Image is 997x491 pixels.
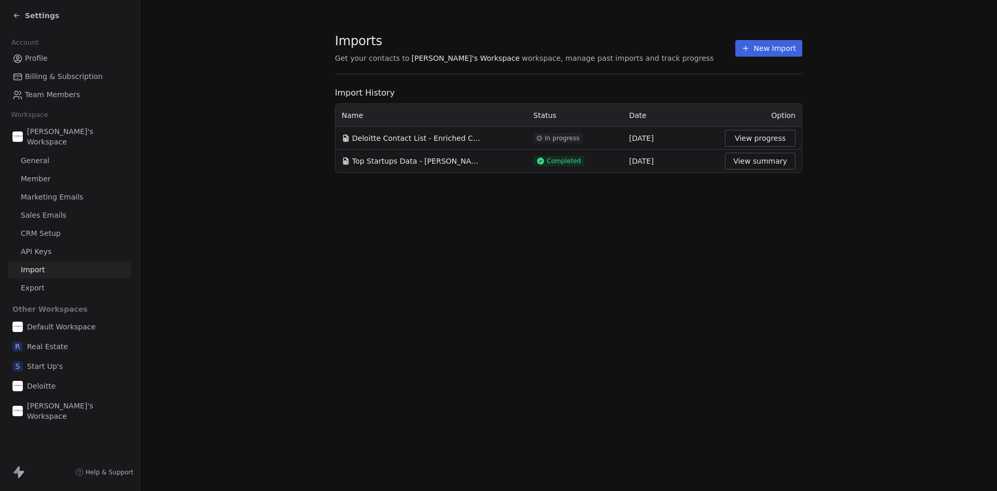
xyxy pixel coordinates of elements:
[8,261,131,278] a: Import
[412,53,520,63] span: [PERSON_NAME]'s Workspace
[27,341,68,352] span: Real Estate
[12,131,23,142] img: DS%20Updated%20Logo.jpg
[21,246,51,257] span: API Keys
[8,207,131,224] a: Sales Emails
[8,225,131,242] a: CRM Setup
[12,381,23,391] img: DS%20Updated%20Logo.jpg
[8,152,131,169] a: General
[25,53,48,64] span: Profile
[27,126,127,147] span: [PERSON_NAME]'s Workspace
[12,10,59,21] a: Settings
[25,10,59,21] span: Settings
[8,86,131,103] a: Team Members
[86,468,133,476] span: Help & Support
[8,243,131,260] a: API Keys
[629,133,713,143] div: [DATE]
[27,381,56,391] span: Deloitte
[75,468,133,476] a: Help & Support
[25,71,103,82] span: Billing & Subscription
[12,361,23,371] span: S
[342,110,363,121] span: Name
[12,406,23,416] img: DS%20Updated%20Logo.jpg
[8,50,131,67] a: Profile
[25,89,80,100] span: Team Members
[7,35,43,50] span: Account
[629,156,713,166] div: [DATE]
[21,210,66,221] span: Sales Emails
[21,155,49,166] span: General
[547,157,581,165] span: Completed
[629,111,646,120] span: Date
[725,153,796,169] button: View summary
[522,53,713,63] span: workspace, manage past imports and track progress
[8,189,131,206] a: Marketing Emails
[21,174,51,184] span: Member
[533,111,557,120] span: Status
[735,40,802,57] button: New Import
[352,156,482,166] span: Top Startups Data - [PERSON_NAME].csv
[335,87,802,99] span: Import History
[27,401,127,421] span: [PERSON_NAME]'s Workspace
[8,280,131,297] a: Export
[771,111,796,120] span: Option
[545,134,580,142] span: In progress
[335,33,713,49] span: Imports
[7,107,52,123] span: Workspace
[8,170,131,188] a: Member
[8,68,131,85] a: Billing & Subscription
[21,283,45,294] span: Export
[8,301,92,317] span: Other Workspaces
[27,361,63,371] span: Start Up's
[12,322,23,332] img: DS%20Updated%20Logo.jpg
[725,130,796,147] button: View progress
[21,228,61,239] span: CRM Setup
[352,133,482,143] span: Deloitte Contact List - Enriched CWS.csv
[21,192,83,203] span: Marketing Emails
[12,341,23,352] span: R
[21,264,45,275] span: Import
[27,322,96,332] span: Default Workspace
[335,53,410,63] span: Get your contacts to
